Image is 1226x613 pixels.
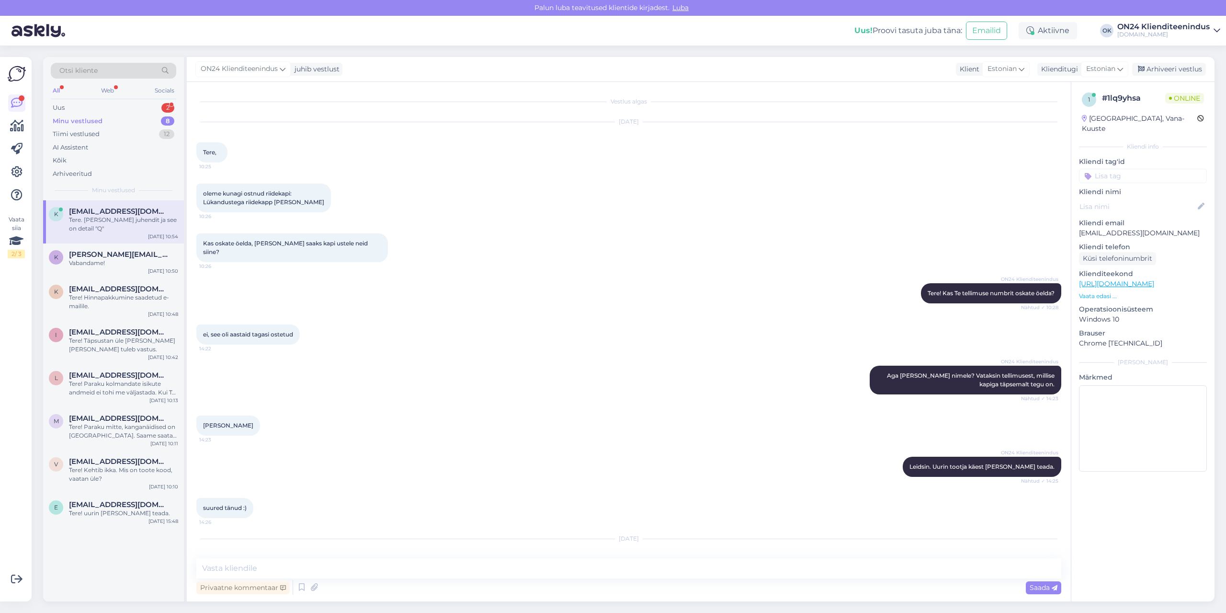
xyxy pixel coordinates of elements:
[203,504,247,511] span: suured tänud :)
[69,509,178,518] div: Tere! uurin [PERSON_NAME] teada.
[8,250,25,258] div: 2 / 3
[203,190,324,206] span: oleme kunagi ostnud riidekapi: Lükandustega riidekapp [PERSON_NAME]
[196,581,290,594] div: Privaatne kommentaar
[150,440,178,447] div: [DATE] 10:11
[854,25,962,36] div: Proovi tasuta juba täna:
[148,267,178,275] div: [DATE] 10:50
[1079,242,1207,252] p: Kliendi telefon
[69,293,178,311] div: Tere! Hinnapakkumine saadetud e-mailile.
[69,457,169,466] span: vitautasuzgrindis@hotmail.com
[1117,23,1210,31] div: ON24 Klienditeenindus
[8,65,26,83] img: Askly Logo
[1079,279,1154,288] a: [URL][DOMAIN_NAME]
[51,84,62,97] div: All
[966,22,1007,40] button: Emailid
[1001,276,1058,283] span: ON24 Klienditeenindus
[291,64,340,74] div: juhib vestlust
[199,436,235,443] span: 14:23
[203,331,293,338] span: ei, see oli aastaid tagasi ostetud
[69,466,178,483] div: Tere! Kehtib ikka. Mis on toote kood, vaatan üle?
[69,371,169,380] span: laura190031@gmail.com
[1079,201,1196,212] input: Lisa nimi
[148,311,178,318] div: [DATE] 10:48
[203,149,216,156] span: Tere,
[69,285,169,293] span: kristinaizik@gmail.com
[69,414,169,423] span: mariaborissova2@gmail.com
[1079,372,1207,382] p: Märkmed
[1079,142,1207,151] div: Kliendi info
[1001,449,1058,456] span: ON24 Klienditeenindus
[54,254,58,261] span: k
[1132,63,1206,76] div: Arhiveeri vestlus
[69,336,178,354] div: Tere! Täpsustan üle [PERSON_NAME] [PERSON_NAME] tuleb vastus.
[53,156,67,165] div: Kõik
[854,26,873,35] b: Uus!
[1079,328,1207,338] p: Brauser
[69,259,178,267] div: Vabandame!
[53,169,92,179] div: Arhiveeritud
[153,84,176,97] div: Socials
[1086,64,1115,74] span: Estonian
[1079,292,1207,301] p: Vaata edasi ...
[196,97,1061,106] div: Vestlus algas
[148,233,178,240] div: [DATE] 10:54
[1021,304,1058,311] span: Nähtud ✓ 10:28
[1079,228,1207,238] p: [EMAIL_ADDRESS][DOMAIN_NAME]
[55,374,58,382] span: l
[59,66,98,76] span: Otsi kliente
[1079,269,1207,279] p: Klienditeekond
[69,328,169,336] span: interstella2020r@gmail.com
[69,250,169,259] span: kerlin.vikat@gmail.com
[1079,314,1207,324] p: Windows 10
[199,163,235,170] span: 10:25
[1088,96,1090,103] span: 1
[1082,114,1197,134] div: [GEOGRAPHIC_DATA], Vana-Kuuste
[148,354,178,361] div: [DATE] 10:42
[201,64,278,74] span: ON24 Klienditeenindus
[148,518,178,525] div: [DATE] 15:48
[69,500,169,509] span: efkakask@gmail.com
[1019,22,1077,39] div: Aktiivne
[887,372,1056,388] span: Aga [PERSON_NAME] nimele? Vataksin tellimusest, millise kapiga täpsemalt tegu on.
[1079,358,1207,367] div: [PERSON_NAME]
[55,331,57,338] span: i
[69,207,169,216] span: kiffu65@gmail.com
[1100,24,1113,37] div: OK
[988,64,1017,74] span: Estonian
[1079,218,1207,228] p: Kliendi email
[1030,583,1057,592] span: Saada
[161,103,174,113] div: 2
[199,263,235,270] span: 10:26
[54,210,58,218] span: k
[53,116,102,126] div: Minu vestlused
[1079,252,1156,265] div: Küsi telefoninumbrit
[928,289,1055,297] span: Tere! Kas Te tellimuse numbrit oskate öelda?
[199,213,235,220] span: 10:26
[159,129,174,139] div: 12
[1021,395,1058,402] span: Nähtud ✓ 14:23
[1021,477,1058,485] span: Nähtud ✓ 14:25
[1079,187,1207,197] p: Kliendi nimi
[53,143,88,152] div: AI Assistent
[53,129,100,139] div: Tiimi vestlused
[196,117,1061,126] div: [DATE]
[670,3,692,12] span: Luba
[149,483,178,490] div: [DATE] 10:10
[1079,338,1207,348] p: Chrome [TECHNICAL_ID]
[149,397,178,404] div: [DATE] 10:13
[199,345,235,352] span: 14:22
[909,463,1055,470] span: Leidsin. Uurin tootja käest [PERSON_NAME] teada.
[1037,64,1078,74] div: Klienditugi
[54,417,59,425] span: m
[92,186,135,195] span: Minu vestlused
[69,423,178,440] div: Tere! Paraku mitte, kanganäidised on [GEOGRAPHIC_DATA]. Saame saata kodusele aadressile lihtkirjana.
[199,519,235,526] span: 14:26
[99,84,116,97] div: Web
[1079,169,1207,183] input: Lisa tag
[53,103,65,113] div: Uus
[1079,157,1207,167] p: Kliendi tag'id
[1117,23,1220,38] a: ON24 Klienditeenindus[DOMAIN_NAME]
[54,288,58,295] span: k
[161,116,174,126] div: 8
[1165,93,1204,104] span: Online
